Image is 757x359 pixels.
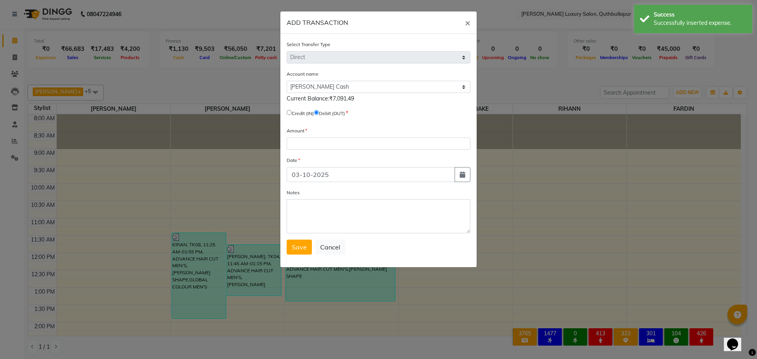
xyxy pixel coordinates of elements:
button: Cancel [315,240,345,255]
span: Save [292,243,307,251]
label: Amount [287,127,307,134]
button: Save [287,240,312,255]
label: Select Transfer Type [287,41,330,48]
label: Notes [287,189,300,196]
label: Date [287,157,300,164]
span: × [465,17,470,28]
button: Close [459,11,477,33]
h6: ADD TRANSACTION [287,18,348,27]
label: Credit (IN) [292,110,314,117]
iframe: chat widget [724,327,749,351]
div: Success [654,11,746,19]
div: Successfully inserted expense. [654,19,746,27]
label: Account name [287,71,319,78]
span: Current Balance:₹7,091.49 [287,95,354,102]
label: Debit (OUT) [319,110,345,117]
